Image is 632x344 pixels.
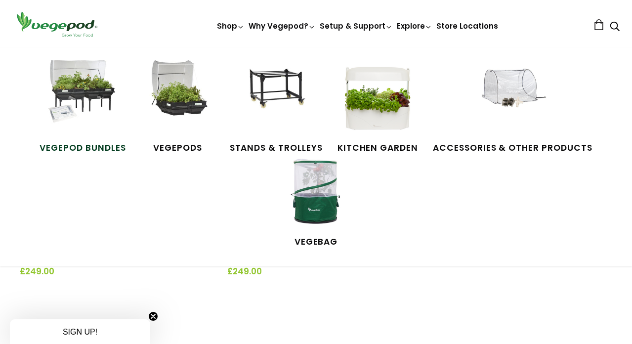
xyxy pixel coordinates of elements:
[227,265,404,278] span: £249.00
[337,60,418,154] a: Kitchen Garden
[141,60,215,154] a: Vegepods
[141,60,215,134] img: Raised Garden Kits
[63,328,97,336] span: SIGN UP!
[230,60,323,154] a: Stands & Trolleys
[45,60,120,134] img: Vegepod Bundles
[279,236,353,249] span: VegeBag
[433,60,592,154] a: Accessories & Other Products
[436,21,498,31] a: Store Locations
[40,142,126,155] span: Vegepod Bundles
[337,142,418,155] span: Kitchen Garden
[217,21,245,59] a: Shop
[20,265,197,278] span: £249.00
[279,154,353,228] img: VegeBag
[10,319,150,344] div: SIGN UP!Close teaser
[12,10,101,38] img: Vegepod
[475,60,549,134] img: Accessories & Other Products
[397,21,432,31] a: Explore
[230,142,323,155] span: Stands & Trolleys
[239,60,313,134] img: Stands & Trolleys
[40,60,126,154] a: Vegepod Bundles
[279,154,353,248] a: VegeBag
[433,142,592,155] span: Accessories & Other Products
[249,21,316,31] a: Why Vegepod?
[610,22,620,33] a: Search
[320,21,393,31] a: Setup & Support
[340,60,415,134] img: Kitchen Garden
[141,142,215,155] span: Vegepods
[148,311,158,321] button: Close teaser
